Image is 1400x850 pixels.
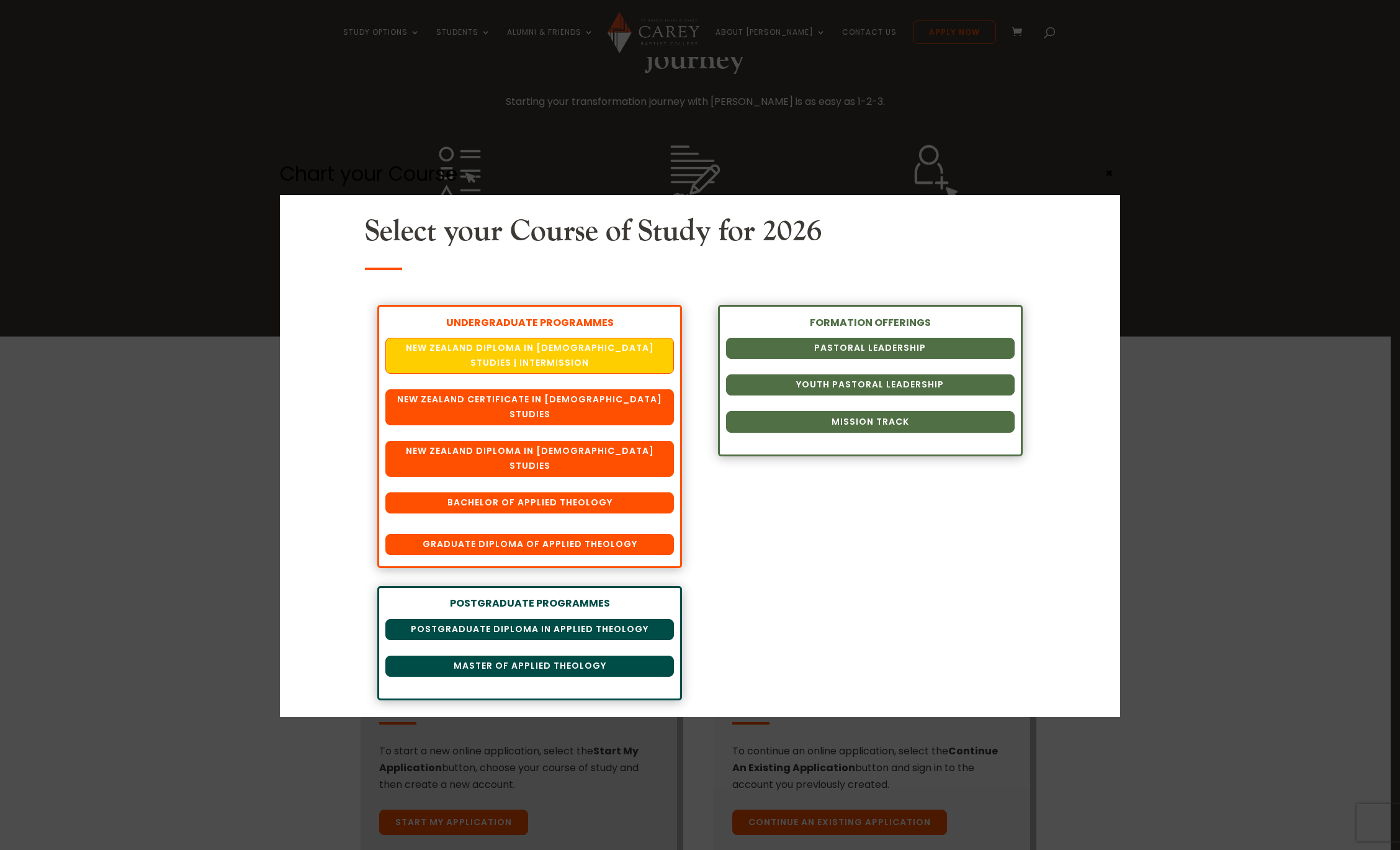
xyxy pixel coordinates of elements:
a: Youth Pastoral Leadership [726,374,1015,396]
a: New Zealand Certificate in [DEMOGRAPHIC_DATA] Studies [385,389,674,425]
div: FORMATION OFFERINGS [726,315,1015,330]
a: New Zealand Diploma in [DEMOGRAPHIC_DATA] Studies | Intermission [385,338,674,374]
a: Bachelor of Applied Theology [385,492,674,513]
button: Close [1103,167,1116,178]
div: POSTGRADUATE PROGRAMMES [385,595,674,611]
a: Master of Applied Theology [385,656,674,677]
div: Chart your Course [280,163,1120,185]
a: New Zealand Diploma in [DEMOGRAPHIC_DATA] Studies [385,441,674,477]
h2: Select your Course of Study for 2026 [365,214,1035,256]
a: Pastoral Leadership [726,338,1015,359]
a: Mission Track [726,411,1015,432]
a: Postgraduate Diploma in Applied Theology [385,619,674,640]
div: UNDERGRADUATE PROGRAMMES [385,315,674,330]
a: Graduate Diploma of Applied Theology [385,534,674,555]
